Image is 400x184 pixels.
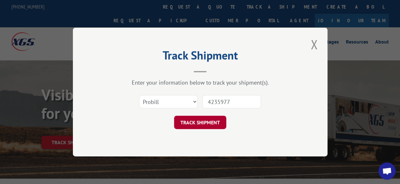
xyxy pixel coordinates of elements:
button: TRACK SHIPMENT [174,116,226,129]
div: Enter your information below to track your shipment(s). [105,79,296,86]
a: Open chat [378,162,396,180]
button: Close modal [309,36,319,53]
h2: Track Shipment [105,51,296,63]
input: Number(s) [202,95,261,108]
